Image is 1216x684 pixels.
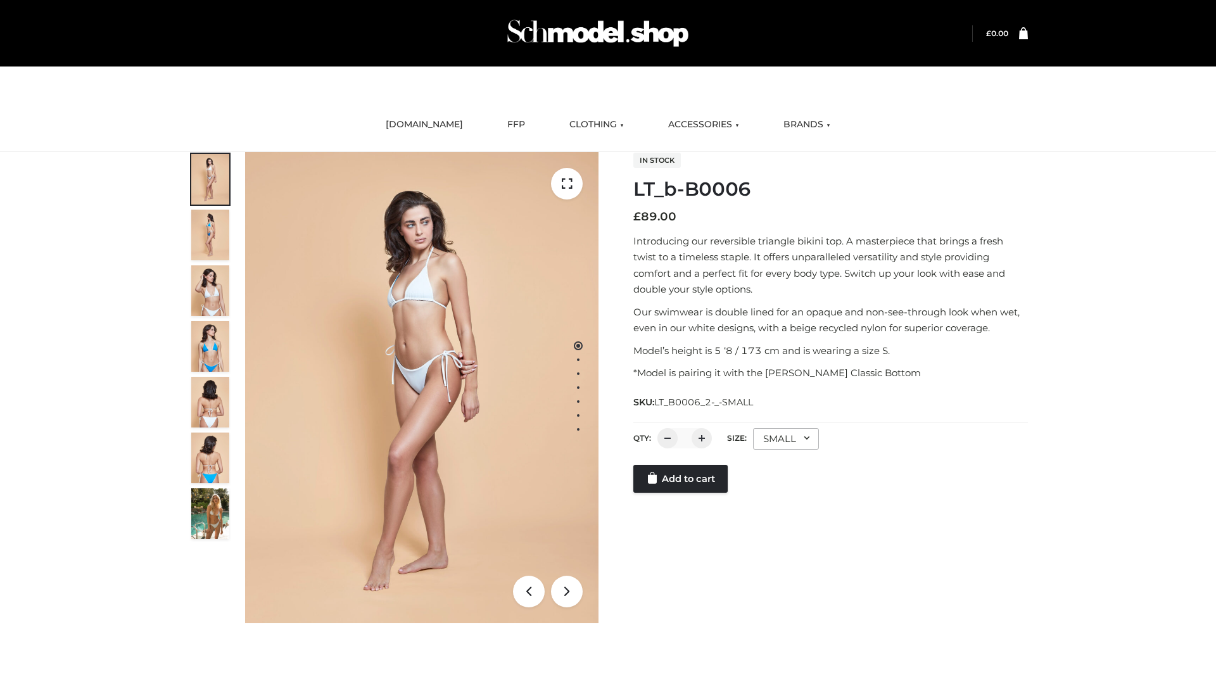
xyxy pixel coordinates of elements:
img: Schmodel Admin 964 [503,8,693,58]
a: BRANDS [774,111,840,139]
bdi: 89.00 [633,210,676,224]
span: LT_B0006_2-_-SMALL [654,396,753,408]
label: Size: [727,433,747,443]
a: £0.00 [986,28,1008,38]
img: Arieltop_CloudNine_AzureSky2.jpg [191,488,229,539]
a: Add to cart [633,465,728,493]
p: Model’s height is 5 ‘8 / 173 cm and is wearing a size S. [633,343,1028,359]
span: SKU: [633,395,754,410]
a: CLOTHING [560,111,633,139]
a: ACCESSORIES [659,111,749,139]
img: ArielClassicBikiniTop_CloudNine_AzureSky_OW114ECO_1-scaled.jpg [191,154,229,205]
img: ArielClassicBikiniTop_CloudNine_AzureSky_OW114ECO_4-scaled.jpg [191,321,229,372]
bdi: 0.00 [986,28,1008,38]
span: £ [986,28,991,38]
div: SMALL [753,428,819,450]
p: Introducing our reversible triangle bikini top. A masterpiece that brings a fresh twist to a time... [633,233,1028,298]
img: ArielClassicBikiniTop_CloudNine_AzureSky_OW114ECO_1 [245,152,598,623]
span: £ [633,210,641,224]
img: ArielClassicBikiniTop_CloudNine_AzureSky_OW114ECO_2-scaled.jpg [191,210,229,260]
a: FFP [498,111,535,139]
h1: LT_b-B0006 [633,178,1028,201]
span: In stock [633,153,681,168]
img: ArielClassicBikiniTop_CloudNine_AzureSky_OW114ECO_7-scaled.jpg [191,377,229,427]
label: QTY: [633,433,651,443]
img: ArielClassicBikiniTop_CloudNine_AzureSky_OW114ECO_3-scaled.jpg [191,265,229,316]
p: Our swimwear is double lined for an opaque and non-see-through look when wet, even in our white d... [633,304,1028,336]
p: *Model is pairing it with the [PERSON_NAME] Classic Bottom [633,365,1028,381]
a: [DOMAIN_NAME] [376,111,472,139]
img: ArielClassicBikiniTop_CloudNine_AzureSky_OW114ECO_8-scaled.jpg [191,433,229,483]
